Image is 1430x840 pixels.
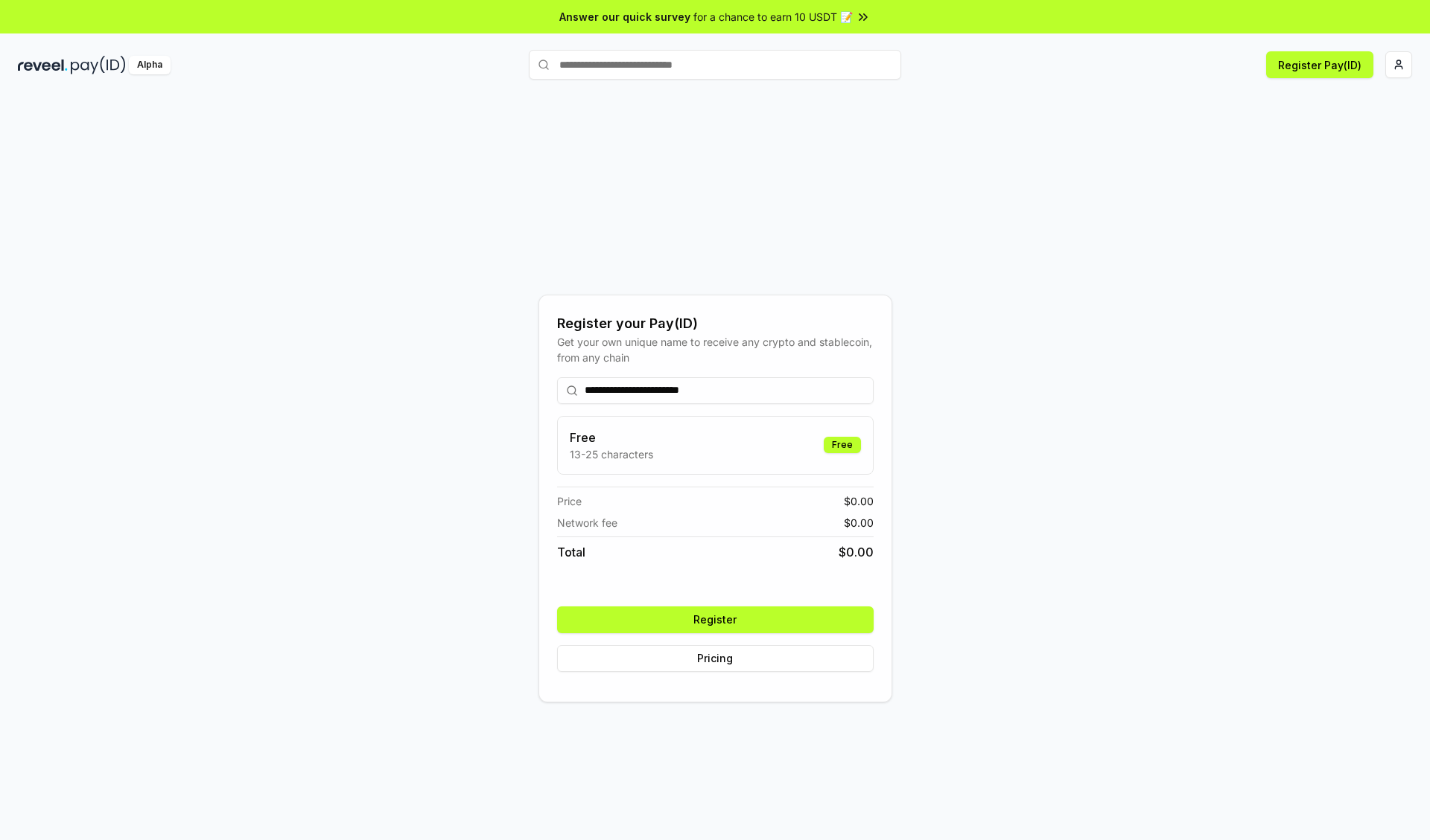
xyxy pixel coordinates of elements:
[557,515,617,530] span: Network fee
[557,606,874,633] button: Register
[839,543,874,561] span: $ 0.00
[570,429,653,446] h3: Free
[844,493,874,509] span: $ 0.00
[557,493,582,509] span: Price
[559,9,690,25] span: Answer our quick survey
[557,645,874,672] button: Pricing
[18,56,68,74] img: reveel_dark
[570,446,653,462] p: 13-25 characters
[557,334,874,365] div: Get your own unique name to receive any crypto and stablecoin, from any chain
[557,543,585,561] span: Total
[1266,51,1373,78] button: Register Pay(ID)
[71,56,126,74] img: pay_id
[693,9,853,25] span: for a chance to earn 10 USDT 📝
[557,313,874,334] div: Register your Pay(ID)
[824,437,861,453] div: Free
[844,515,874,530] span: $ 0.00
[129,56,171,74] div: Alpha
